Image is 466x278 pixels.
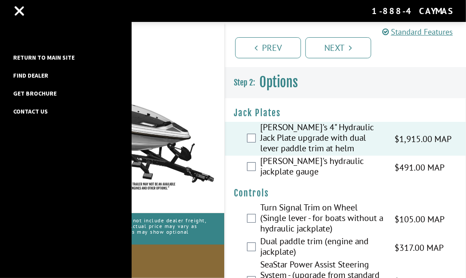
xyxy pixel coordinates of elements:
span: $317.00 MAP [394,241,444,254]
div: 1-888-4CAYMAS [372,5,453,17]
h4: Jack Plates [234,107,457,118]
a: Find Dealer [9,70,79,81]
a: Return to main site [9,52,79,63]
label: [PERSON_NAME]'s hydraulic jackplate gauge [260,156,384,179]
span: $105.00 MAP [394,213,444,226]
a: Next [305,37,371,58]
h3: Options [225,66,466,99]
h4: Controls [234,188,457,199]
span: $491.00 MAP [394,161,444,174]
span: $1,915.00 MAP [394,132,452,146]
a: Standard Features [382,26,453,38]
a: Prev [235,37,301,58]
a: Contact Us [9,106,79,117]
label: [PERSON_NAME]'s 4" Hydraulic Jack Plate upgrade with dual lever paddle trim at helm [260,122,384,156]
label: Turn Signal Trim on Wheel (Single lever - for boats without a hydraulic jackplate) [260,202,384,236]
label: Dual paddle trim (engine and jackplate) [260,236,384,259]
ul: Pagination [233,36,466,58]
a: Get Brochure [9,88,79,99]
